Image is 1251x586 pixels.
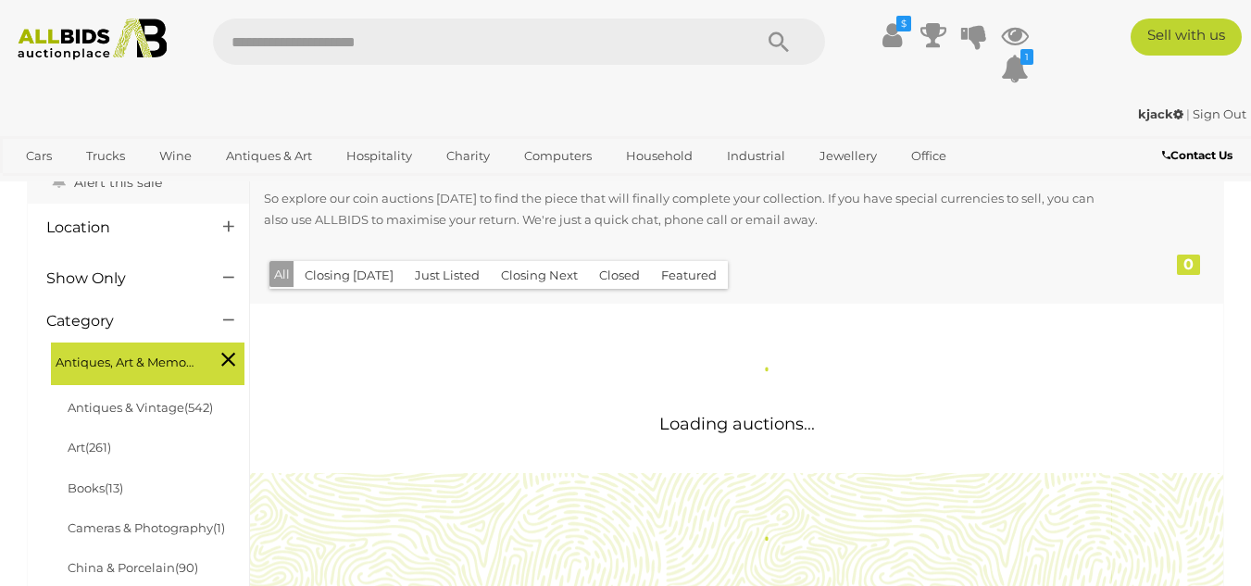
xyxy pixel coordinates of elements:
[147,141,204,171] a: Wine
[14,141,64,171] a: Cars
[715,141,797,171] a: Industrial
[1162,145,1237,166] a: Contact Us
[334,141,424,171] a: Hospitality
[404,261,491,290] button: Just Listed
[213,520,225,535] span: (1)
[69,174,162,191] span: Alert this sale
[1162,148,1232,162] b: Contact Us
[68,400,213,415] a: Antiques & Vintage(542)
[175,560,198,575] span: (90)
[588,261,651,290] button: Closed
[214,141,324,171] a: Antiques & Art
[512,141,604,171] a: Computers
[86,171,242,202] a: [GEOGRAPHIC_DATA]
[614,141,705,171] a: Household
[269,261,294,288] button: All
[68,480,123,495] a: Books(13)
[1001,52,1029,85] a: 1
[14,171,76,202] a: Sports
[1177,255,1200,275] div: 0
[1138,106,1186,121] a: kjack
[264,188,1117,231] p: So explore our coin auctions [DATE] to find the piece that will finally complete your collection....
[105,480,123,495] span: (13)
[650,261,728,290] button: Featured
[807,141,889,171] a: Jewellery
[46,313,195,330] h4: Category
[46,167,167,194] a: Alert this sale
[879,19,907,52] a: $
[56,347,194,373] span: Antiques, Art & Memorabilia
[659,414,815,434] span: Loading auctions...
[1186,106,1190,121] span: |
[434,141,502,171] a: Charity
[1193,106,1246,121] a: Sign Out
[46,270,195,287] h4: Show Only
[85,440,111,455] span: (261)
[68,520,225,535] a: Cameras & Photography(1)
[1138,106,1183,121] strong: kjack
[1131,19,1242,56] a: Sell with us
[74,141,137,171] a: Trucks
[732,19,825,65] button: Search
[490,261,589,290] button: Closing Next
[9,19,176,60] img: Allbids.com.au
[899,141,958,171] a: Office
[184,400,213,415] span: (542)
[46,219,195,236] h4: Location
[68,560,198,575] a: China & Porcelain(90)
[68,440,111,455] a: Art(261)
[1020,49,1033,65] i: 1
[294,261,405,290] button: Closing [DATE]
[896,16,911,31] i: $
